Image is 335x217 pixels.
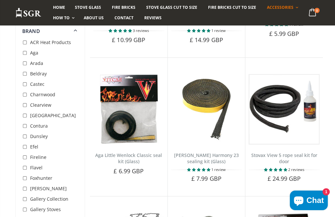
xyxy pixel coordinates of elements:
[70,2,106,13] a: Stove Glass
[107,2,140,13] a: Fire Bricks
[191,175,221,182] span: £ 7.99 GBP
[288,167,304,172] span: 2 reviews
[48,13,78,23] a: How To
[187,28,211,33] span: 5.00 stars
[53,5,65,10] span: Home
[30,206,61,212] span: Gallery Stoves
[269,30,299,38] span: £ 5.99 GBP
[30,50,38,56] span: Aga
[84,15,104,21] span: About us
[93,74,164,145] img: Aga Little Wenlock Classic glass gasket
[30,154,46,160] span: Fireline
[30,39,71,45] span: ACR Heat Products
[95,152,162,164] a: Aga Little Wenlock Classic seal kit (Glass)
[249,74,320,145] img: Stovax View 5 door rope kit
[174,152,239,164] a: [PERSON_NAME] Harmony 23 sealing kit (Glass)
[112,36,145,44] span: £ 10.99 GBP
[79,13,109,23] a: About us
[109,28,133,33] span: 5.00 stars
[30,123,48,129] span: Contura
[30,91,55,98] span: Charnwood
[53,15,70,21] span: How To
[30,164,43,171] span: Flavel
[251,152,317,164] a: Stovax View 5 rope seal kit for door
[115,15,133,21] span: Contact
[139,13,167,23] a: Reviews
[75,5,101,10] span: Stove Glass
[171,74,242,145] img: Nestor Martin Harmony 43 sealing kit (Glass)
[211,167,226,172] span: 1 review
[144,15,162,21] span: Reviews
[22,28,40,34] span: Brand
[267,5,293,10] span: Accessories
[208,5,256,10] span: Fire Bricks Cut To Size
[141,2,202,13] a: Stove Glass Cut To Size
[133,28,149,33] span: 3 reviews
[48,2,70,13] a: Home
[30,112,76,118] span: [GEOGRAPHIC_DATA]
[30,70,47,77] span: Beldray
[187,167,211,172] span: 5.00 stars
[314,8,320,13] span: 0
[288,191,330,212] inbox-online-store-chat: Shopify online store chat
[30,144,38,150] span: Efel
[262,2,302,13] a: Accessories
[30,81,44,87] span: Castec
[30,175,52,181] span: Foxhunter
[306,7,320,19] a: 0
[112,5,135,10] span: Fire Bricks
[110,13,138,23] a: Contact
[30,60,43,66] span: Arada
[211,28,226,33] span: 1 review
[30,185,67,192] span: [PERSON_NAME]
[190,36,223,44] span: £ 14.99 GBP
[30,133,48,139] span: Dunsley
[114,167,144,175] span: £ 6.99 GBP
[30,196,68,202] span: Gallery Collection
[268,175,301,182] span: £ 24.99 GBP
[203,2,261,13] a: Fire Bricks Cut To Size
[146,5,197,10] span: Stove Glass Cut To Size
[264,167,288,172] span: 5.00 stars
[30,102,51,108] span: Clearview
[15,8,42,18] img: Stove Glass Replacement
